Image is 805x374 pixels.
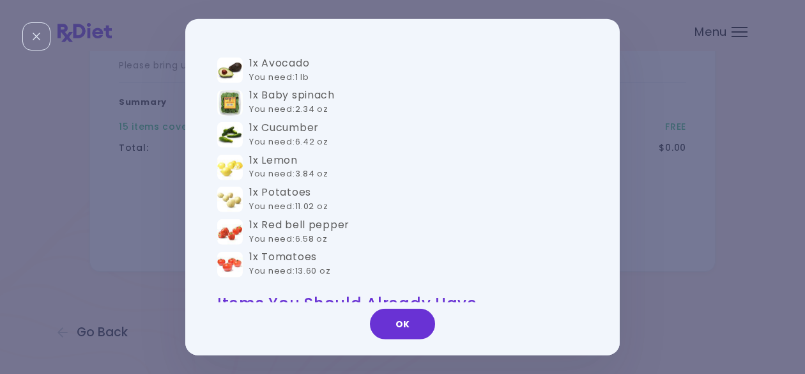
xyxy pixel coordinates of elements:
div: 1x Baby spinach [249,89,335,116]
button: OK [370,309,435,339]
div: 1x Cucumber [249,121,328,149]
span: You need : 13.60 oz [249,265,330,277]
span: You need : 11.02 oz [249,200,328,212]
span: You need : 2.34 oz [249,103,328,115]
span: You need : 1 lb [249,70,309,82]
span: You need : 6.42 oz [249,135,328,147]
div: Close [22,22,50,51]
div: 1x Potatoes [249,186,328,214]
div: 1x Avocado [249,57,309,84]
h2: Items You Should Already Have [217,293,588,313]
div: 1x Lemon [249,153,328,181]
span: You need : 6.58 oz [249,232,328,244]
div: 1x Red bell pepper [249,218,349,245]
span: You need : 3.84 oz [249,168,328,180]
div: 1x Tomatoes [249,251,330,278]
